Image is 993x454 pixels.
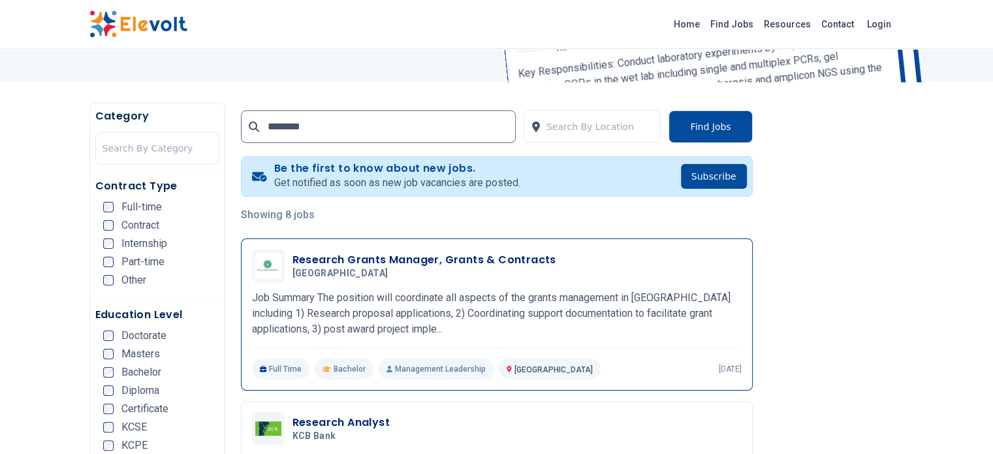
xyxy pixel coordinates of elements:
[95,108,219,124] h5: Category
[252,359,310,380] p: Full Time
[103,238,114,249] input: Internship
[816,14,859,35] a: Contact
[121,404,168,414] span: Certificate
[241,207,753,223] p: Showing 8 jobs
[103,349,114,359] input: Masters
[121,257,165,267] span: Part-time
[103,275,114,285] input: Other
[759,14,816,35] a: Resources
[292,252,556,268] h3: Research Grants Manager, Grants & Contracts
[928,391,993,454] iframe: Chat Widget
[292,415,390,430] h3: Research Analyst
[274,162,520,175] h4: Be the first to know about new jobs.
[292,268,388,280] span: [GEOGRAPHIC_DATA]
[121,202,162,212] span: Full-time
[103,220,114,231] input: Contract
[255,253,281,279] img: Aga khan University
[95,178,219,194] h5: Contract Type
[859,11,899,37] a: Login
[103,422,114,432] input: KCSE
[669,110,752,143] button: Find Jobs
[705,14,759,35] a: Find Jobs
[103,385,114,396] input: Diploma
[121,275,146,285] span: Other
[121,349,160,359] span: Masters
[379,359,494,380] p: Management Leadership
[103,404,114,414] input: Certificate
[252,250,742,380] a: Aga khan UniversityResearch Grants Manager, Grants & Contracts[GEOGRAPHIC_DATA]Job Summary The po...
[95,307,219,323] h5: Education Level
[121,422,147,432] span: KCSE
[252,290,742,337] p: Job Summary The position will coordinate all aspects of the grants management in [GEOGRAPHIC_DATA...
[103,202,114,212] input: Full-time
[121,440,148,451] span: KCPE
[103,257,114,267] input: Part-time
[121,331,166,341] span: Doctorate
[103,367,114,378] input: Bachelor
[292,430,336,442] span: KCB Bank
[274,175,520,191] p: Get notified as soon as new job vacancies are posted.
[121,385,159,396] span: Diploma
[255,421,281,436] img: KCB Bank
[719,364,742,374] p: [DATE]
[121,238,167,249] span: Internship
[334,364,366,374] span: Bachelor
[681,164,747,189] button: Subscribe
[89,10,187,38] img: Elevolt
[103,440,114,451] input: KCPE
[121,367,161,378] span: Bachelor
[121,220,159,231] span: Contract
[103,331,114,341] input: Doctorate
[669,14,705,35] a: Home
[514,365,593,374] span: [GEOGRAPHIC_DATA]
